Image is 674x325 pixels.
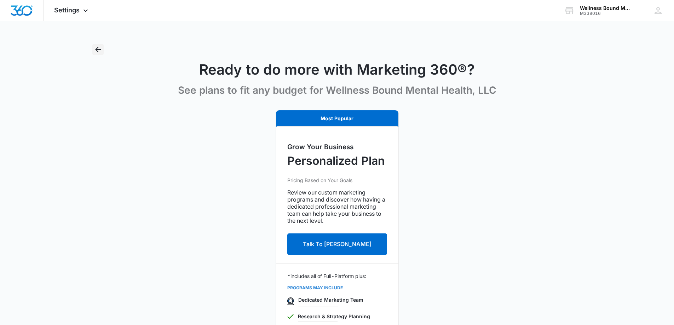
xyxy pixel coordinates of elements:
[199,61,475,79] h1: Ready to do more with Marketing 360®?
[287,142,387,152] h5: Grow Your Business
[580,11,632,16] div: account id
[298,296,387,303] p: Dedicated Marketing Team
[287,297,294,305] img: icon-specialist.svg
[287,314,294,319] img: icon-greenCheckmark.svg
[178,84,496,97] p: See plans to fit any budget for Wellness Bound Mental Health, LLC
[287,189,387,224] p: Review our custom marketing programs and discover how having a dedicated professional marketing t...
[298,313,387,320] p: Research & Strategy Planning
[287,233,387,255] button: Talk To [PERSON_NAME]
[287,285,387,291] p: PROGRAMS MAY INCLUDE
[287,272,387,280] p: *includes all of Full-Platform plus:
[92,44,104,55] button: Back
[580,5,632,11] div: account name
[287,152,385,169] p: Personalized Plan
[54,6,80,14] span: Settings
[287,176,387,184] p: Pricing Based on Your Goals
[287,115,387,122] p: Most Popular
